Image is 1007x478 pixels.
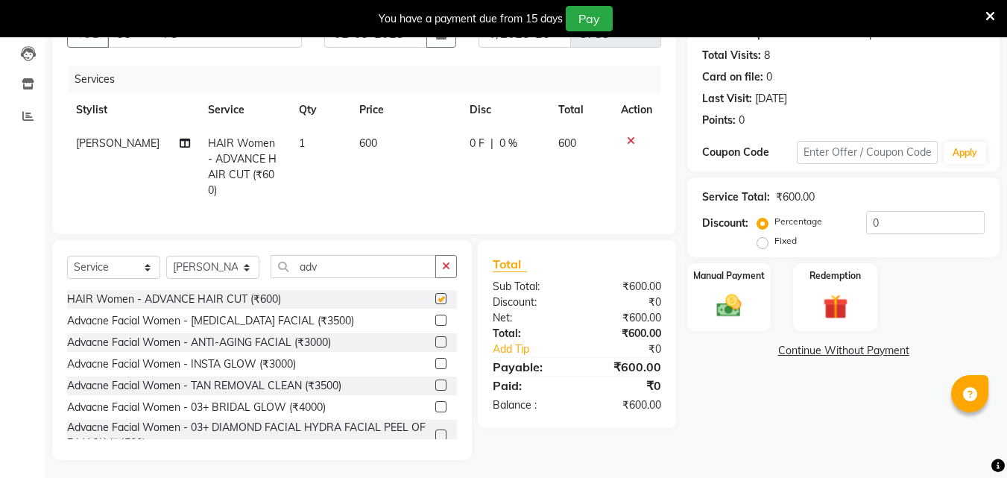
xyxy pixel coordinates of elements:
div: Total Visits: [702,48,761,63]
label: Fixed [774,234,797,248]
a: Continue Without Payment [690,343,997,359]
div: 0 [766,69,772,85]
span: 600 [359,136,377,150]
div: Discount: [702,216,748,231]
button: Pay [566,6,613,31]
th: Qty [290,93,350,127]
div: Net: [482,310,577,326]
div: Paid: [482,377,577,394]
span: HAIR Women - ADVANCE HAIR CUT (₹600) [208,136,277,197]
div: [DATE] [755,91,787,107]
a: Add Tip [482,342,593,357]
div: Advacne Facial Women - TAN REMOVAL CLEAN (₹3500) [67,378,341,394]
div: 0 [739,113,745,128]
div: Payable: [482,358,577,376]
th: Disc [461,93,549,127]
th: Total [549,93,613,127]
div: Balance : [482,397,577,413]
label: Redemption [809,269,861,283]
input: Search or Scan [271,255,436,278]
div: ₹0 [593,342,673,357]
div: Advacne Facial Women - 03+ BRIDAL GLOW (₹4000) [67,400,326,415]
div: ₹600.00 [577,397,672,413]
button: Apply [944,142,986,164]
div: Advacne Facial Women - INSTA GLOW (₹3000) [67,356,296,372]
img: _cash.svg [709,292,749,320]
div: ₹0 [577,295,672,310]
img: _gift.svg [815,292,856,322]
span: Total [493,257,527,272]
div: Services [69,66,672,93]
div: Service Total: [702,189,770,205]
div: Discount: [482,295,577,310]
div: Coupon Code [702,145,796,160]
div: Last Visit: [702,91,752,107]
span: | [490,136,493,151]
span: [PERSON_NAME] [76,136,160,150]
div: Total: [482,326,577,342]
span: 1 [299,136,305,150]
th: Price [350,93,461,127]
label: Manual Payment [693,269,765,283]
div: Advacne Facial Women - ANTI-AGING FACIAL (₹3000) [67,335,331,350]
span: 600 [558,136,576,150]
div: 8 [764,48,770,63]
div: Points: [702,113,736,128]
span: 0 % [499,136,517,151]
div: ₹0 [577,377,672,394]
input: Enter Offer / Coupon Code [797,141,938,164]
div: ₹600.00 [776,189,815,205]
div: Advacne Facial Women - 03+ DIAMOND FACIAL HYDRA FACIAL PEEL OFF MASK (₹4500) [67,420,429,451]
th: Service [199,93,290,127]
div: You have a payment due from 15 days [379,11,563,27]
div: HAIR Women - ADVANCE HAIR CUT (₹600) [67,292,281,307]
span: 0 F [470,136,484,151]
div: ₹600.00 [577,326,672,342]
th: Action [612,93,661,127]
div: Sub Total: [482,279,577,295]
div: ₹600.00 [577,310,672,326]
div: ₹600.00 [577,279,672,295]
th: Stylist [67,93,199,127]
div: Card on file: [702,69,763,85]
div: Advacne Facial Women - [MEDICAL_DATA] FACIAL (₹3500) [67,313,354,329]
div: ₹600.00 [577,358,672,376]
label: Percentage [774,215,822,228]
